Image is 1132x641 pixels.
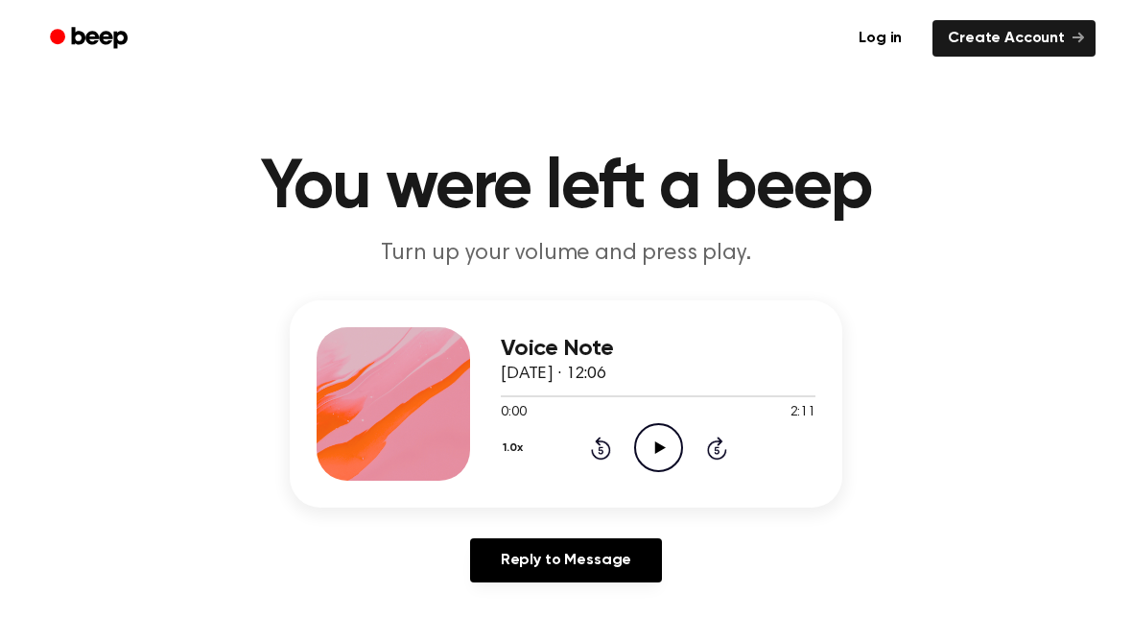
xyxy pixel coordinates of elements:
a: Create Account [932,20,1096,57]
a: Beep [36,20,145,58]
span: 2:11 [790,403,815,423]
a: Reply to Message [470,538,662,582]
h3: Voice Note [501,336,815,362]
button: 1.0x [501,432,530,464]
span: 0:00 [501,403,526,423]
p: Turn up your volume and press play. [198,238,934,270]
span: [DATE] · 12:06 [501,366,606,383]
a: Log in [839,16,921,60]
h1: You were left a beep [75,154,1057,223]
